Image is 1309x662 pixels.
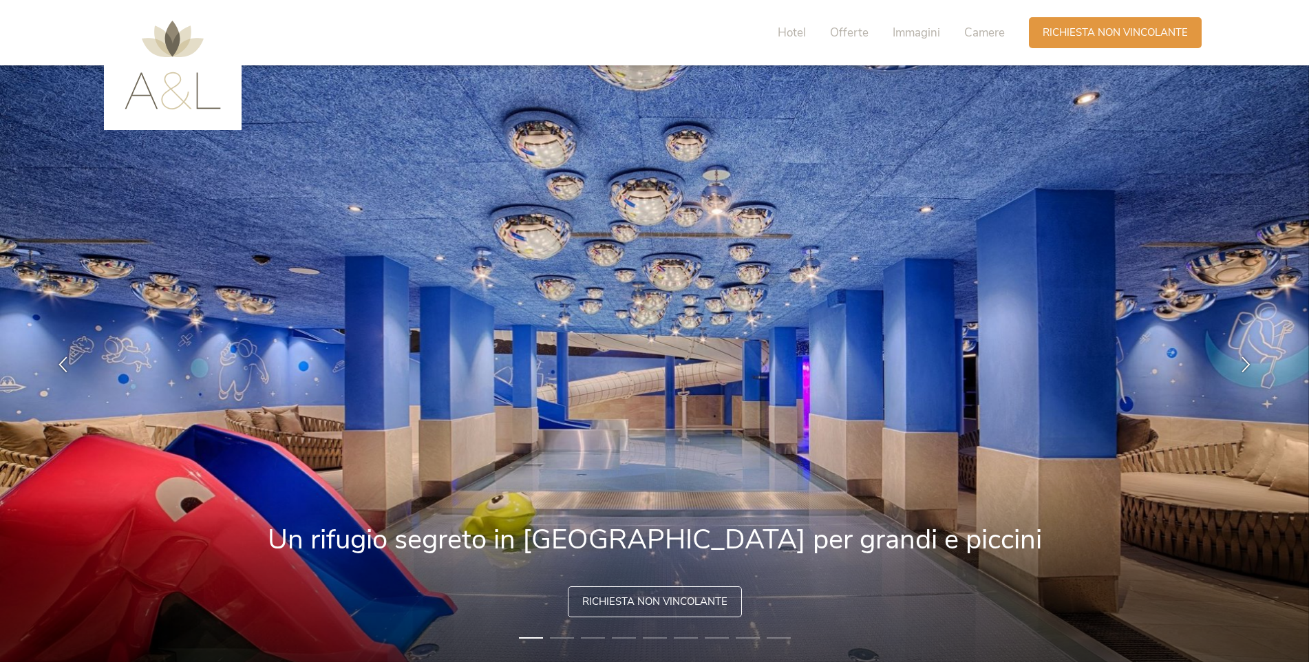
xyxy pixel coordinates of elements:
[778,25,806,41] span: Hotel
[1043,25,1188,40] span: Richiesta non vincolante
[893,25,940,41] span: Immagini
[830,25,869,41] span: Offerte
[582,595,727,609] span: Richiesta non vincolante
[125,21,221,109] img: AMONTI & LUNARIS Wellnessresort
[964,25,1005,41] span: Camere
